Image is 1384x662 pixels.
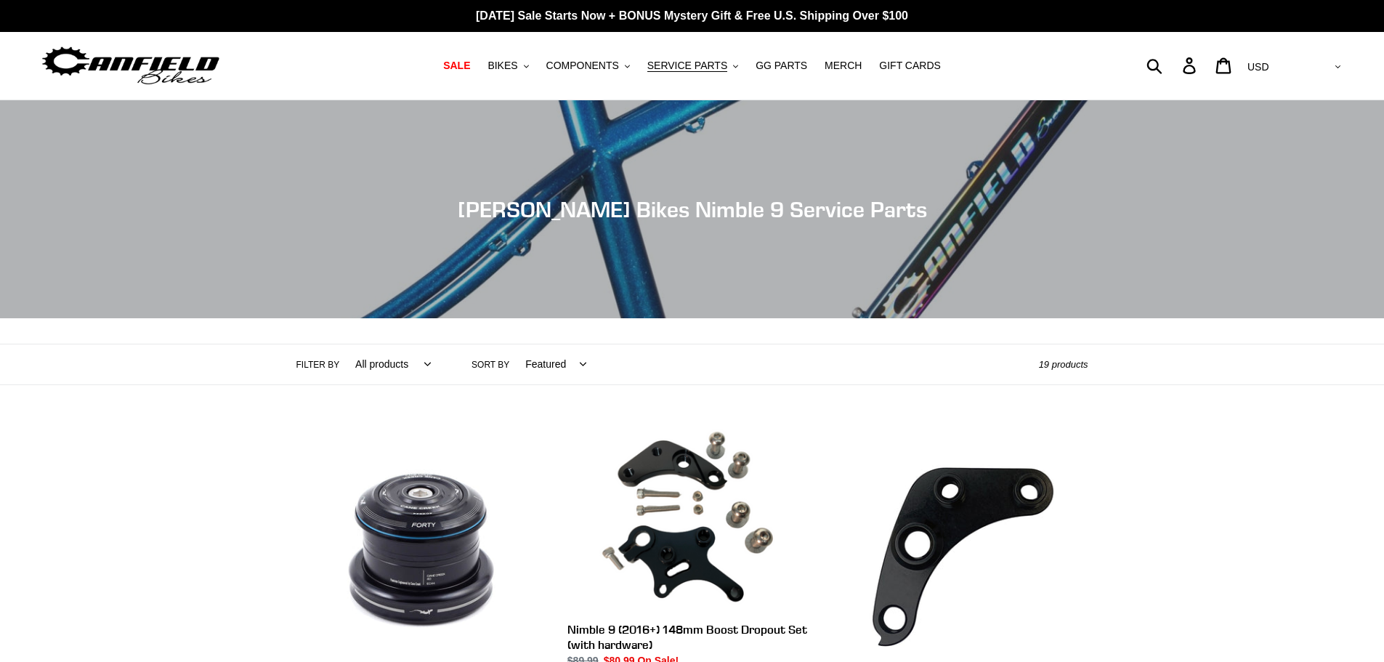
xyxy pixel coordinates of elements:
span: COMPONENTS [546,60,619,72]
a: GG PARTS [748,56,814,76]
button: SERVICE PARTS [640,56,745,76]
input: Search [1154,49,1191,81]
label: Filter by [296,358,340,371]
span: SERVICE PARTS [647,60,727,72]
span: MERCH [825,60,862,72]
a: GIFT CARDS [872,56,948,76]
span: [PERSON_NAME] Bikes Nimble 9 Service Parts [458,196,927,222]
img: Canfield Bikes [40,43,222,89]
a: MERCH [817,56,869,76]
span: GG PARTS [756,60,807,72]
a: SALE [436,56,477,76]
button: COMPONENTS [539,56,637,76]
span: BIKES [487,60,517,72]
button: BIKES [480,56,535,76]
span: GIFT CARDS [879,60,941,72]
span: 19 products [1039,359,1088,370]
span: SALE [443,60,470,72]
label: Sort by [472,358,509,371]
